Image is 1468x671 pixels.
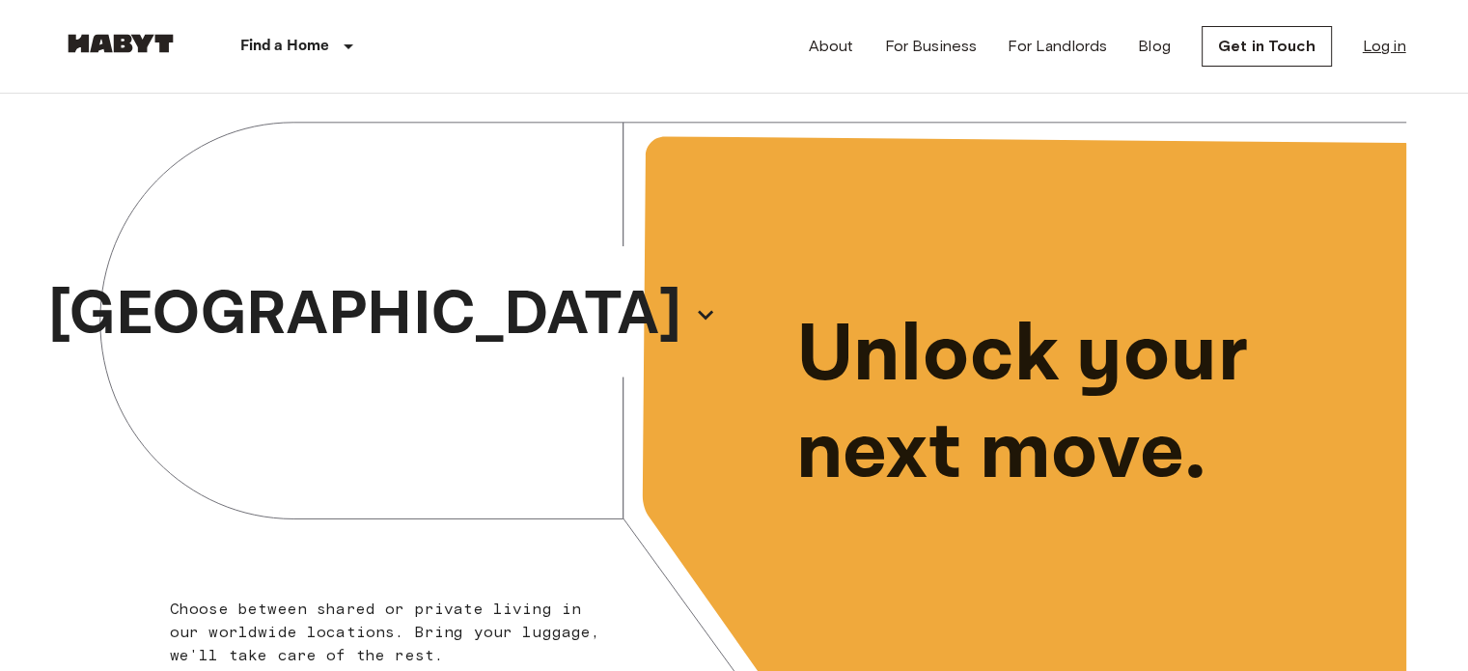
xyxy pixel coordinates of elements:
img: Habyt [63,34,179,53]
a: For Landlords [1008,35,1107,58]
p: [GEOGRAPHIC_DATA] [48,268,681,361]
p: Find a Home [240,35,330,58]
p: Unlock your next move. [796,307,1375,502]
p: Choose between shared or private living in our worldwide locations. Bring your luggage, we'll tak... [170,598,613,667]
a: Blog [1138,35,1171,58]
a: Log in [1363,35,1406,58]
a: For Business [884,35,977,58]
a: Get in Touch [1202,26,1332,67]
a: About [809,35,854,58]
button: [GEOGRAPHIC_DATA] [41,263,724,367]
